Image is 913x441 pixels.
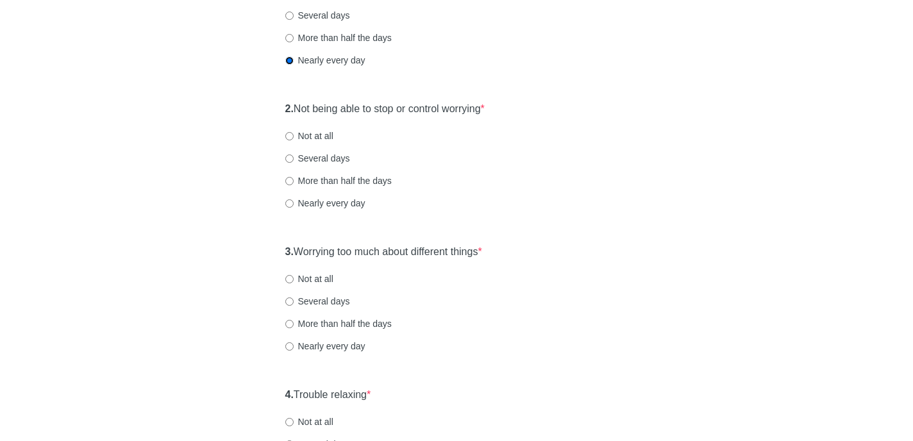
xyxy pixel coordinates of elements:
input: More than half the days [285,34,294,42]
label: Not at all [285,415,333,428]
label: Nearly every day [285,197,365,210]
input: Not at all [285,275,294,283]
strong: 4. [285,389,294,400]
input: Several days [285,12,294,20]
label: Trouble relaxing [285,388,371,403]
input: Several days [285,297,294,306]
label: Not at all [285,129,333,142]
input: Not at all [285,418,294,426]
label: Not at all [285,272,333,285]
label: Nearly every day [285,54,365,67]
label: Worrying too much about different things [285,245,482,260]
input: Not at all [285,132,294,140]
input: Nearly every day [285,199,294,208]
input: Several days [285,154,294,163]
input: More than half the days [285,177,294,185]
strong: 3. [285,246,294,257]
input: More than half the days [285,320,294,328]
label: Not being able to stop or control worrying [285,102,485,117]
label: More than half the days [285,31,392,44]
strong: 2. [285,103,294,114]
label: Several days [285,295,350,308]
input: Nearly every day [285,56,294,65]
label: More than half the days [285,174,392,187]
label: Several days [285,9,350,22]
label: Several days [285,152,350,165]
input: Nearly every day [285,342,294,351]
label: Nearly every day [285,340,365,353]
label: More than half the days [285,317,392,330]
